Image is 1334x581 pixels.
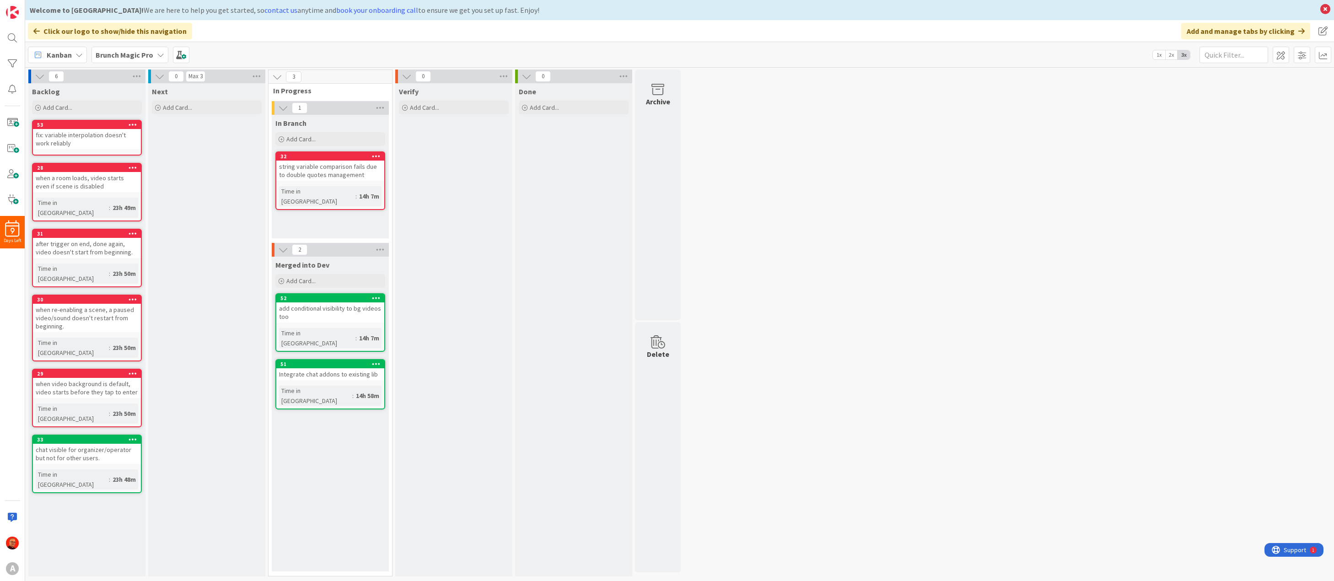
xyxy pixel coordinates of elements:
[37,436,141,443] div: 33
[279,186,355,206] div: Time in [GEOGRAPHIC_DATA]
[33,436,141,464] div: 33chat visible for organizer/operator but not for other users.
[276,360,384,380] div: 51Integrate chat addons to existing lib
[110,269,138,279] div: 23h 50m
[33,230,141,258] div: 31after trigger on end, done again, video doesn't start from beginning.
[33,164,141,192] div: 28when a room loads, video starts even if scene is disabled
[48,4,50,11] div: 1
[33,164,141,172] div: 28
[33,296,141,304] div: 30
[264,5,297,15] a: contact us
[33,444,141,464] div: chat visible for organizer/operator but not for other users.
[33,121,141,149] div: 53fix: variable interpolation doesn't work reliably
[280,153,384,160] div: 32
[109,474,110,484] span: :
[10,228,15,234] span: 9
[286,135,316,143] span: Add Card...
[33,304,141,332] div: when re-enabling a scene, a paused video/sound doesn't restart from beginning.
[47,49,72,60] span: Kanban
[292,244,307,255] span: 2
[355,333,357,343] span: :
[30,5,1316,16] div: We are here to help you get started, so anytime and to ensure we get you set up fast. Enjoy!
[33,436,141,444] div: 33
[109,409,110,419] span: :
[276,161,384,181] div: string variable comparison fails due to double quotes management
[33,129,141,149] div: fix: variable interpolation doesn't work reliably
[286,277,316,285] span: Add Card...
[276,302,384,323] div: add conditional visibility to bg videos too
[36,403,109,424] div: Time in [GEOGRAPHIC_DATA]
[352,391,354,401] span: :
[519,87,536,96] span: Done
[280,361,384,367] div: 51
[1200,47,1268,63] input: Quick Filter...
[410,103,439,112] span: Add Card...
[355,191,357,201] span: :
[286,71,301,82] span: 3
[37,296,141,303] div: 30
[32,120,142,156] a: 53fix: variable interpolation doesn't work reliably
[36,198,109,218] div: Time in [GEOGRAPHIC_DATA]
[336,5,418,15] a: book your onboarding call
[188,74,203,79] div: Max 3
[1165,50,1178,59] span: 2x
[273,86,381,95] span: In Progress
[276,368,384,380] div: Integrate chat addons to existing lib
[37,371,141,377] div: 29
[32,87,60,96] span: Backlog
[33,172,141,192] div: when a room loads, video starts even if scene is disabled
[33,296,141,332] div: 30when re-enabling a scene, a paused video/sound doesn't restart from beginning.
[110,409,138,419] div: 23h 50m
[43,103,72,112] span: Add Card...
[357,333,382,343] div: 14h 7m
[36,264,109,284] div: Time in [GEOGRAPHIC_DATA]
[32,295,142,361] a: 30when re-enabling a scene, a paused video/sound doesn't restart from beginning.Time in [GEOGRAPH...
[6,562,19,575] div: A
[163,103,192,112] span: Add Card...
[37,231,141,237] div: 31
[33,238,141,258] div: after trigger on end, done again, video doesn't start from beginning.
[168,71,184,82] span: 0
[279,386,352,406] div: Time in [GEOGRAPHIC_DATA]
[275,260,329,269] span: Merged into Dev
[28,23,192,39] div: Click our logo to show/hide this navigation
[1181,23,1310,39] div: Add and manage tabs by clicking
[32,435,142,493] a: 33chat visible for organizer/operator but not for other users.Time in [GEOGRAPHIC_DATA]:23h 48m
[109,343,110,353] span: :
[646,96,670,107] div: Archive
[19,1,42,12] span: Support
[279,328,355,348] div: Time in [GEOGRAPHIC_DATA]
[48,71,64,82] span: 6
[109,203,110,213] span: :
[276,294,384,323] div: 52add conditional visibility to bg videos too
[30,5,144,15] b: Welcome to [GEOGRAPHIC_DATA]!
[110,474,138,484] div: 23h 48m
[276,152,384,181] div: 32string variable comparison fails due to double quotes management
[275,293,385,352] a: 52add conditional visibility to bg videos tooTime in [GEOGRAPHIC_DATA]:14h 7m
[36,469,109,490] div: Time in [GEOGRAPHIC_DATA]
[280,295,384,301] div: 52
[37,122,141,128] div: 53
[33,370,141,378] div: 29
[110,343,138,353] div: 23h 50m
[110,203,138,213] div: 23h 49m
[37,165,141,171] div: 28
[152,87,168,96] span: Next
[357,191,382,201] div: 14h 7m
[32,229,142,287] a: 31after trigger on end, done again, video doesn't start from beginning.Time in [GEOGRAPHIC_DATA]:...
[96,50,153,59] b: Brunch Magic Pro
[399,87,419,96] span: Verify
[276,360,384,368] div: 51
[33,230,141,238] div: 31
[6,6,19,19] img: Visit kanbanzone.com
[292,102,307,113] span: 1
[535,71,551,82] span: 0
[32,369,142,427] a: 29when video background is default, video starts before they tap to enterTime in [GEOGRAPHIC_DATA...
[275,151,385,210] a: 32string variable comparison fails due to double quotes managementTime in [GEOGRAPHIC_DATA]:14h 7m
[276,152,384,161] div: 32
[276,294,384,302] div: 52
[33,370,141,398] div: 29when video background is default, video starts before they tap to enter
[6,537,19,549] img: CP
[1153,50,1165,59] span: 1x
[647,349,669,360] div: Delete
[1178,50,1190,59] span: 3x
